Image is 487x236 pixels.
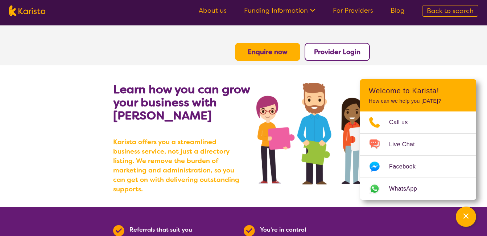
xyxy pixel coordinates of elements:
a: Web link opens in a new tab. [360,178,476,200]
h2: Welcome to Karista! [369,86,467,95]
button: Enquire now [235,43,300,61]
img: Karista logo [9,5,45,16]
a: For Providers [333,6,373,15]
b: Referrals that suit you [129,226,192,233]
button: Channel Menu [456,207,476,227]
span: Back to search [427,7,474,15]
a: About us [199,6,227,15]
a: Enquire now [248,48,288,56]
span: Live Chat [389,139,424,150]
span: Facebook [389,161,424,172]
button: Provider Login [305,43,370,61]
img: grow your business with Karista [256,83,374,184]
a: Provider Login [314,48,360,56]
b: You're in control [260,226,306,233]
span: Call us [389,117,417,128]
ul: Choose channel [360,111,476,200]
a: Back to search [422,5,478,17]
div: Channel Menu [360,79,476,200]
b: Karista offers you a streamlined business service, not just a directory listing. We remove the bu... [113,137,244,194]
p: How can we help you [DATE]? [369,98,467,104]
span: WhatsApp [389,183,426,194]
a: Blog [391,6,405,15]
a: Funding Information [244,6,315,15]
b: Learn how you can grow your business with [PERSON_NAME] [113,82,250,123]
